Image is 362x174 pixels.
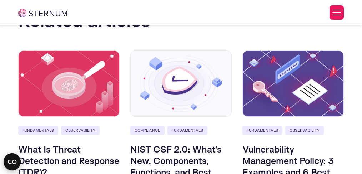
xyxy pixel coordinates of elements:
button: Toggle Menu [330,5,344,20]
a: Compliance [130,126,165,135]
img: What Is Threat Detection and Response (TDR)? [18,50,120,117]
a: Fundamentals [18,126,58,135]
h2: Related articles [18,10,344,30]
img: sternum iot [18,9,67,17]
a: Fundamentals [242,126,282,135]
img: NIST CSF 2.0: What’s New, Components, Functions, and Best Practices [130,50,232,117]
a: Observability [285,126,324,135]
a: Fundamentals [167,126,207,135]
button: Open CMP widget [4,153,21,170]
img: Vulnerability Management Policy: 3 Examples and 6 Best Practices [242,50,344,117]
a: Observability [61,126,100,135]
